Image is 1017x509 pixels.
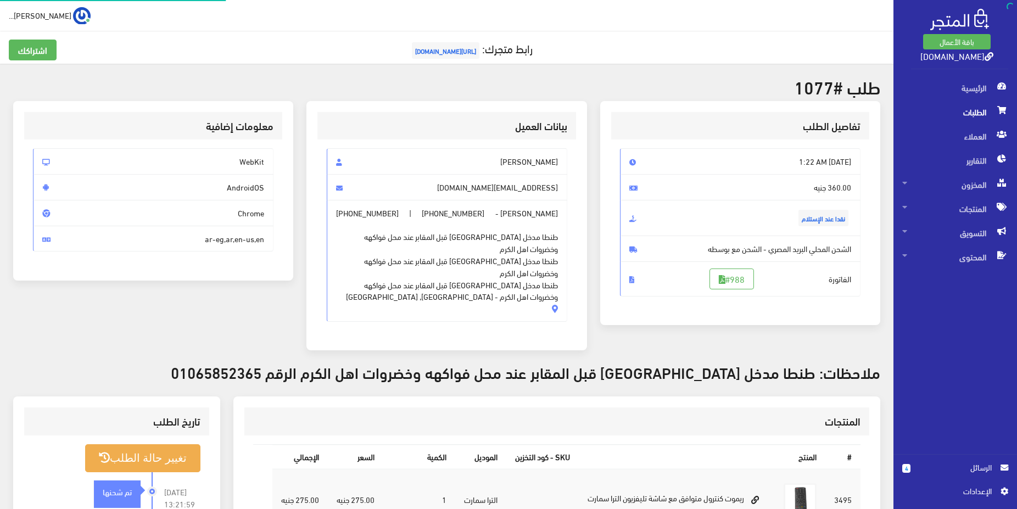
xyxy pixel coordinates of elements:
span: [PERSON_NAME] - | [327,200,567,322]
span: 4 [902,464,910,473]
span: الرسائل [919,461,992,473]
a: الرئيسية [893,76,1017,100]
img: . [930,9,989,30]
span: الرئيسية [902,76,1008,100]
span: طنطا مدخل [GEOGRAPHIC_DATA] قبل المقابر عند محل فواكهه وخضروات اهل الكرم طنطا مدخل [GEOGRAPHIC_DA... [336,219,558,303]
a: المخزون [893,172,1017,197]
a: اﻹعدادات [902,485,1008,502]
span: اﻹعدادات [911,485,991,497]
span: 360.00 جنيه [620,174,860,200]
a: التقارير [893,148,1017,172]
span: [PERSON_NAME] [327,148,567,175]
h3: بيانات العميل [327,121,567,131]
img: ... [73,7,91,25]
span: نقدا عند الإستلام [798,210,848,226]
th: اﻹجمالي [272,445,328,469]
span: التسويق [902,221,1008,245]
span: ar-eg,ar,en-us,en [33,226,273,252]
span: الفاتورة [620,261,860,297]
a: اشتراكك [9,40,57,60]
h3: تفاصيل الطلب [620,121,860,131]
button: تغيير حالة الطلب [85,444,200,472]
th: الكمية [383,445,455,469]
span: الطلبات [902,100,1008,124]
th: السعر [328,445,383,469]
span: [URL][DOMAIN_NAME] [412,42,479,59]
h3: تاريخ الطلب [33,416,200,427]
th: المنتج [579,445,825,469]
a: المحتوى [893,245,1017,269]
span: [DATE] 1:22 AM [620,148,860,175]
span: Chrome [33,200,273,226]
a: باقة الأعمال [923,34,991,49]
h2: طلب #1077 [13,77,880,96]
strong: تم شحنها [103,485,132,497]
a: #988 [709,269,754,289]
a: [DOMAIN_NAME] [920,48,993,64]
a: المنتجات [893,197,1017,221]
span: [PHONE_NUMBER] [336,207,399,219]
span: المنتجات [902,197,1008,221]
span: WebKit [33,148,273,175]
h3: ملاحظات: طنطا مدخل [GEOGRAPHIC_DATA] قبل المقابر عند محل فواكهه وخضروات اهل الكرم الرقم 01065852365 [13,363,880,381]
span: الشحن المحلي البريد المصري - الشحن مع بوسطه [620,236,860,262]
span: [PERSON_NAME]... [9,8,71,22]
a: الطلبات [893,100,1017,124]
th: # [825,445,860,469]
span: المخزون [902,172,1008,197]
span: [EMAIL_ADDRESS][DOMAIN_NAME] [327,174,567,200]
span: العملاء [902,124,1008,148]
span: AndroidOS [33,174,273,200]
span: [PHONE_NUMBER] [422,207,484,219]
span: المحتوى [902,245,1008,269]
span: التقارير [902,148,1008,172]
a: ... [PERSON_NAME]... [9,7,91,24]
th: SKU - كود التخزين [506,445,579,469]
a: رابط متجرك:[URL][DOMAIN_NAME] [409,38,533,58]
th: الموديل [455,445,506,469]
a: 4 الرسائل [902,461,1008,485]
a: العملاء [893,124,1017,148]
h3: المنتجات [253,416,860,427]
h3: معلومات إضافية [33,121,273,131]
